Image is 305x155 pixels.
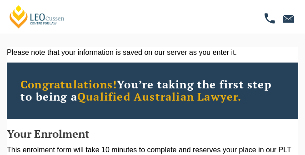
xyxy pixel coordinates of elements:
img: call-ic [264,13,275,24]
span: Congratulations! [20,77,117,92]
img: mail-ic [282,14,295,23]
a: [PERSON_NAME] Centre for Law [8,5,66,29]
div: Please note that your information is saved on our server as you enter it. [7,47,298,58]
h2: You’re taking the first step to being a [20,78,285,103]
span: Qualified Australian Lawyer. [77,89,242,104]
h2: Your Enrolment [7,128,298,140]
